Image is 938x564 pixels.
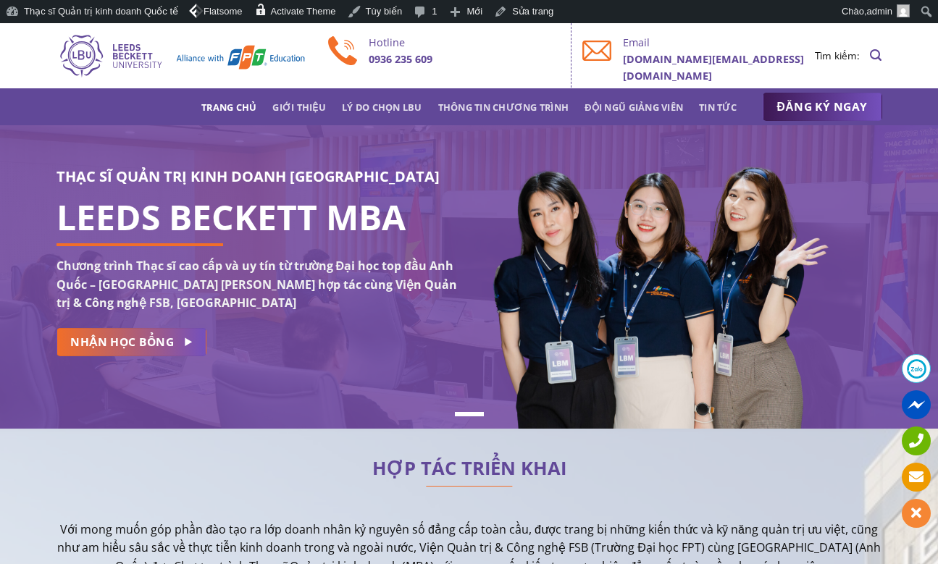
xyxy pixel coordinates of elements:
[369,34,561,51] p: Hotline
[201,94,256,120] a: Trang chủ
[455,412,484,416] li: Page dot 1
[56,328,206,356] a: NHẬN HỌC BỔNG
[342,94,422,120] a: Lý do chọn LBU
[815,48,860,64] li: Tìm kiếm:
[867,6,892,17] span: admin
[56,209,458,226] h1: LEEDS BECKETT MBA
[777,98,868,116] span: ĐĂNG KÝ NGAY
[56,165,458,188] h3: THẠC SĨ QUẢN TRỊ KINH DOANH [GEOGRAPHIC_DATA]
[623,34,815,51] p: Email
[870,41,882,70] a: Search
[699,94,737,120] a: Tin tức
[438,94,569,120] a: Thông tin chương trình
[585,94,683,120] a: Đội ngũ giảng viên
[763,93,882,122] a: ĐĂNG KÝ NGAY
[70,333,174,351] span: NHẬN HỌC BỔNG
[272,94,326,120] a: Giới thiệu
[426,486,513,487] img: line-lbu.jpg
[56,461,882,476] h2: HỢP TÁC TRIỂN KHAI
[56,33,306,79] img: Thạc sĩ Quản trị kinh doanh Quốc tế
[56,258,457,311] strong: Chương trình Thạc sĩ cao cấp và uy tín từ trường Đại học top đầu Anh Quốc – [GEOGRAPHIC_DATA] [PE...
[623,52,804,83] b: [DOMAIN_NAME][EMAIL_ADDRESS][DOMAIN_NAME]
[369,52,432,66] b: 0936 235 609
